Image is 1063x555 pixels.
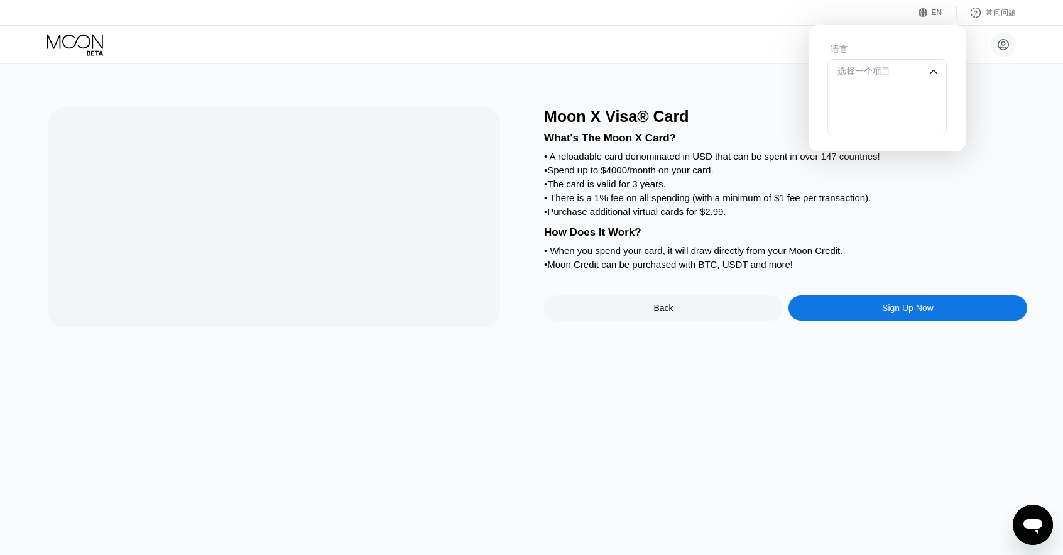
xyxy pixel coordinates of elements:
div: • Purchase additional virtual cards for $2.99. [544,206,1027,217]
font: 语言 [831,44,848,54]
div: • There is a 1% fee on all spending (with a minimum of $1 fee per transaction). [544,192,1027,203]
div: Back [544,295,783,321]
div: • A reloadable card denominated in USD that can be spent in over 147 countries! [544,151,1027,162]
div: 常问问题 [957,6,1016,19]
font: 常问问题 [986,8,1016,17]
div: Sign Up Now [788,295,1027,321]
div: Sign Up Now [882,303,934,313]
div: • When you spend your card, it will draw directly from your Moon Credit. [544,245,1027,256]
div: EN [919,6,957,19]
div: Back [653,303,673,313]
iframe: 启动消息传送窗口的按钮 [1013,505,1053,545]
div: • The card is valid for 3 years. [544,179,1027,189]
font: EN [932,8,942,17]
div: • Moon Credit can be purchased with BTC, USDT and more! [544,259,1027,270]
div: Moon X Visa® Card [544,107,1027,126]
div: • Spend up to $4000/month on your card. [544,165,1027,175]
div: What's The Moon X Card? [544,132,1027,145]
div: How Does It Work? [544,226,1027,239]
font: 选择一个项目 [837,66,890,76]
